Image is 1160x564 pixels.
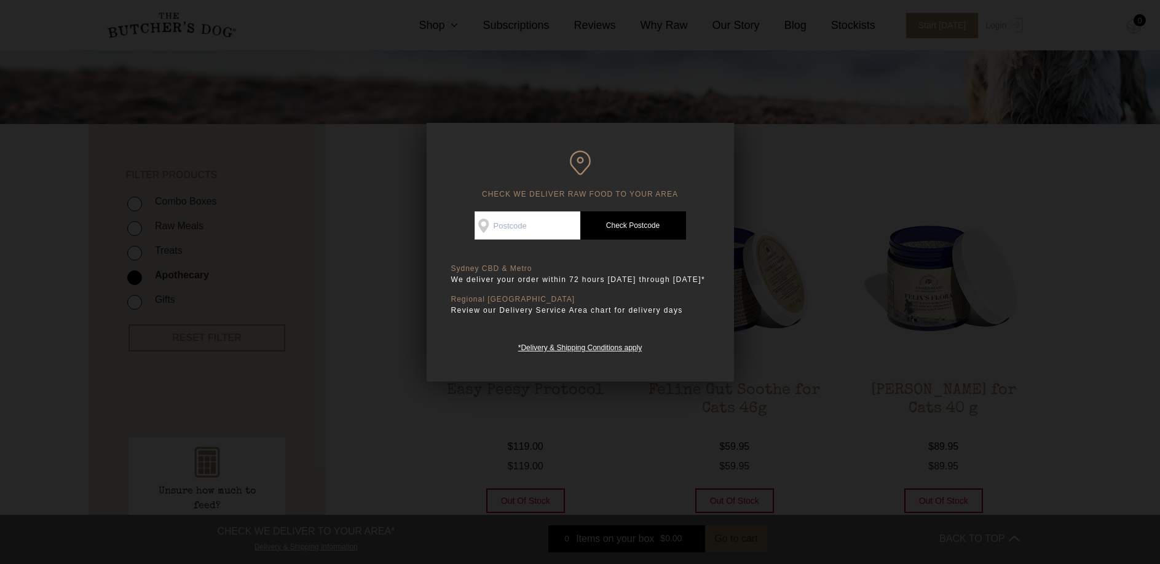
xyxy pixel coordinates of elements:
h6: CHECK WE DELIVER RAW FOOD TO YOUR AREA [451,151,709,199]
p: We deliver your order within 72 hours [DATE] through [DATE]* [451,273,709,286]
input: Postcode [475,211,580,240]
p: Review our Delivery Service Area chart for delivery days [451,304,709,316]
a: Check Postcode [580,211,686,240]
p: Sydney CBD & Metro [451,264,709,273]
a: *Delivery & Shipping Conditions apply [518,340,642,352]
p: Regional [GEOGRAPHIC_DATA] [451,295,709,304]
